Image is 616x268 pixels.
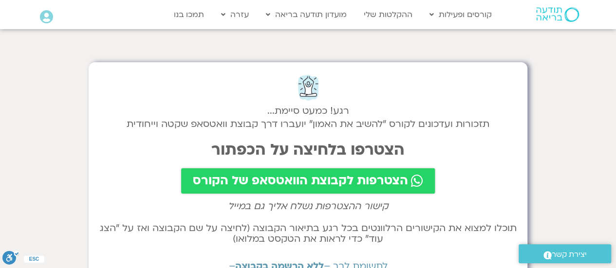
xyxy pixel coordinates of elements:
[216,5,254,24] a: עזרה
[425,5,497,24] a: קורסים ופעילות
[181,168,435,194] a: הצטרפות לקבוצת הוואטסאפ של הקורס
[536,7,579,22] img: תודעה בריאה
[98,110,518,111] h2: רגע! כמעט סיימת...
[98,201,518,212] h2: קישור ההצטרפות נשלח אליך גם במייל
[193,174,408,188] span: הצטרפות לקבוצת הוואטסאפ של הקורס
[519,244,611,263] a: יצירת קשר
[261,5,352,24] a: מועדון תודעה בריאה
[98,141,518,159] h2: הצטרפו בלחיצה על הכפתור
[169,5,209,24] a: תמכו בנו
[552,248,587,261] span: יצירת קשר
[98,119,518,129] h2: תזכורות ועדכונים לקורס "להשיב את האמון" יועברו דרך קבוצת וואטסאפ שקטה וייחודית
[98,223,518,244] h2: תוכלו למצוא את הקישורים הרלוונטים בכל רגע בתיאור הקבוצה (לחיצה על שם הקבוצה ואז על ״הצג עוד״ כדי ...
[359,5,417,24] a: ההקלטות שלי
